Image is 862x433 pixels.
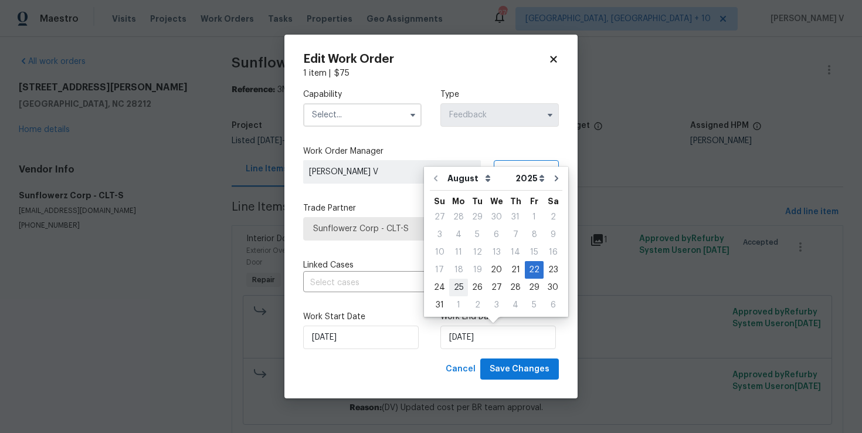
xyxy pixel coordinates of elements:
div: Tue Aug 26 2025 [468,279,487,296]
div: Tue Sep 02 2025 [468,296,487,314]
h2: Edit Work Order [303,53,548,65]
div: Tue Aug 12 2025 [468,243,487,261]
div: 13 [487,244,506,261]
div: 12 [468,244,487,261]
div: 28 [449,209,468,225]
div: Wed Aug 27 2025 [487,279,506,296]
div: Sat Aug 02 2025 [544,208,562,226]
div: Fri Sep 05 2025 [525,296,544,314]
select: Year [513,170,548,187]
div: 20 [487,262,506,278]
div: Sun Aug 24 2025 [430,279,449,296]
abbr: Friday [530,197,538,205]
div: 3 [487,297,506,313]
div: Thu Aug 21 2025 [506,261,525,279]
label: Trade Partner [303,202,559,214]
div: Mon Aug 11 2025 [449,243,468,261]
div: 26 [468,279,487,296]
abbr: Sunday [434,197,445,205]
select: Month [444,170,513,187]
div: Thu Aug 14 2025 [506,243,525,261]
div: 25 [449,279,468,296]
input: Select... [440,103,559,127]
div: Tue Jul 29 2025 [468,208,487,226]
span: $ 75 [334,69,349,77]
div: Sun Aug 31 2025 [430,296,449,314]
input: M/D/YYYY [440,326,556,349]
div: 5 [468,226,487,243]
div: 22 [525,262,544,278]
span: Linked Cases [303,259,354,271]
div: Thu Aug 07 2025 [506,226,525,243]
div: Tue Aug 19 2025 [468,261,487,279]
div: Wed Aug 06 2025 [487,226,506,243]
abbr: Tuesday [472,197,483,205]
div: Wed Aug 13 2025 [487,243,506,261]
div: 31 [430,297,449,313]
span: Save Changes [490,362,549,377]
button: Go to next month [548,167,565,190]
label: Capability [303,89,422,100]
div: 8 [525,226,544,243]
div: 2 [544,209,562,225]
span: [PERSON_NAME] V [309,166,475,178]
div: 5 [525,297,544,313]
div: 28 [506,279,525,296]
abbr: Saturday [548,197,559,205]
button: Show options [406,108,420,122]
input: Select... [303,103,422,127]
label: Work Start Date [303,311,422,323]
div: 29 [468,209,487,225]
input: Select cases [303,274,526,292]
div: Sat Aug 30 2025 [544,279,562,296]
div: Mon Aug 25 2025 [449,279,468,296]
div: Wed Sep 03 2025 [487,296,506,314]
div: 2 [468,297,487,313]
div: 1 [525,209,544,225]
div: 19 [468,262,487,278]
div: 27 [487,279,506,296]
div: Thu Jul 31 2025 [506,208,525,226]
div: 18 [449,262,468,278]
div: Wed Jul 30 2025 [487,208,506,226]
div: 4 [449,226,468,243]
div: 6 [487,226,506,243]
div: Sun Aug 17 2025 [430,261,449,279]
div: Thu Aug 28 2025 [506,279,525,296]
div: Mon Aug 04 2025 [449,226,468,243]
label: Work Order Manager [303,146,559,157]
abbr: Thursday [510,197,521,205]
div: 7 [506,226,525,243]
span: Assign [504,166,532,178]
label: Type [440,89,559,100]
div: 21 [506,262,525,278]
div: 17 [430,262,449,278]
div: 16 [544,244,562,261]
div: Tue Aug 05 2025 [468,226,487,243]
div: Sun Jul 27 2025 [430,208,449,226]
div: Mon Aug 18 2025 [449,261,468,279]
div: 14 [506,244,525,261]
div: 23 [544,262,562,278]
button: Cancel [441,358,480,380]
div: 6 [544,297,562,313]
div: 31 [506,209,525,225]
div: Fri Aug 01 2025 [525,208,544,226]
input: M/D/YYYY [303,326,419,349]
div: 1 item | [303,67,559,79]
div: Wed Aug 20 2025 [487,261,506,279]
div: Mon Jul 28 2025 [449,208,468,226]
div: Sat Aug 16 2025 [544,243,562,261]
div: Fri Aug 15 2025 [525,243,544,261]
div: 24 [430,279,449,296]
div: Fri Aug 29 2025 [525,279,544,296]
div: 27 [430,209,449,225]
div: Sat Aug 23 2025 [544,261,562,279]
span: Sunflowerz Corp - CLT-S [313,223,549,235]
button: Show options [543,108,557,122]
button: Save Changes [480,358,559,380]
button: Go to previous month [427,167,444,190]
div: Fri Aug 08 2025 [525,226,544,243]
div: Sat Sep 06 2025 [544,296,562,314]
div: 15 [525,244,544,261]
